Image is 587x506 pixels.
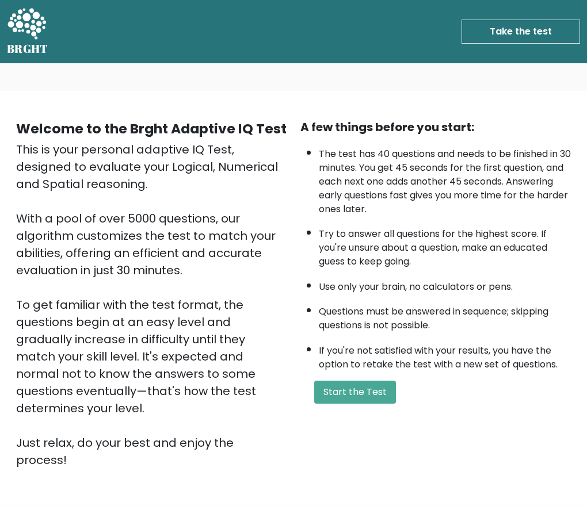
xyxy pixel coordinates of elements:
b: Welcome to the Brght Adaptive IQ Test [16,119,287,138]
h5: BRGHT [7,42,48,56]
div: This is your personal adaptive IQ Test, designed to evaluate your Logical, Numerical and Spatial ... [16,141,287,469]
li: If you're not satisfied with your results, you have the option to retake the test with a new set ... [319,338,571,371]
li: Try to answer all questions for the highest score. If you're unsure about a question, make an edu... [319,221,571,269]
a: Take the test [462,20,580,44]
li: Questions must be answered in sequence; skipping questions is not possible. [319,299,571,332]
a: BRGHT [7,5,48,59]
li: The test has 40 questions and needs to be finished in 30 minutes. You get 45 seconds for the firs... [319,141,571,216]
div: A few things before you start: [300,118,571,136]
li: Use only your brain, no calculators or pens. [319,274,571,294]
button: Start the Test [314,381,396,404]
